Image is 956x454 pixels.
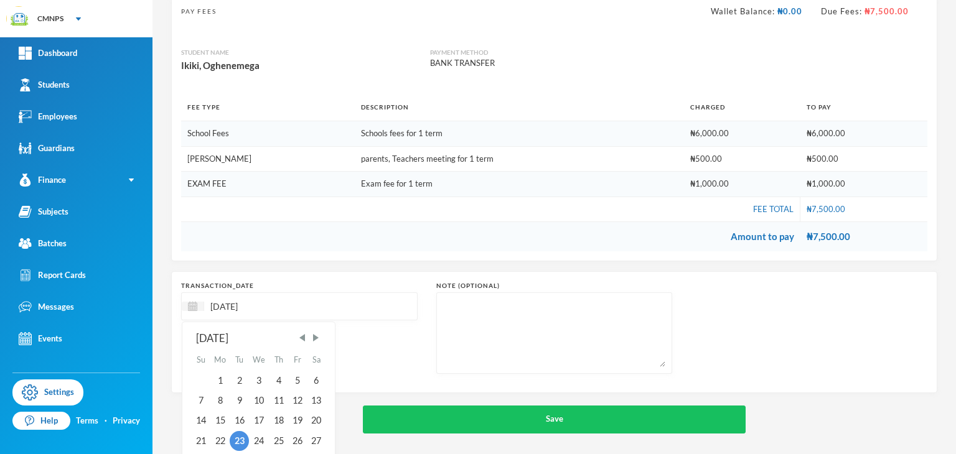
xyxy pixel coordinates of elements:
[19,332,62,345] div: Events
[210,410,230,430] div: Mon Sep 15 2025
[684,146,800,172] td: ₦500.00
[181,222,800,251] td: Amount to pay
[307,391,326,410] div: Sat Sep 13 2025
[307,431,326,451] div: Sat Sep 27 2025
[288,410,307,430] div: Fri Sep 19 2025
[19,78,70,91] div: Students
[181,48,430,57] div: Student Name
[684,93,800,121] th: Charged
[684,121,800,147] td: ₦6,000.00
[363,405,746,433] button: Save
[191,410,210,430] div: Sun Sep 14 2025
[19,300,74,313] div: Messages
[355,121,684,147] td: Schools fees for 1 term
[181,7,216,16] span: Pay Fees
[76,415,98,427] a: Terms
[430,48,617,57] div: Payment Method
[214,355,226,364] abbr: Monday
[181,57,430,73] div: Ikiki, Oghenemega
[249,431,269,451] div: Wed Sep 24 2025
[436,281,673,290] div: Note (optional)
[19,269,86,282] div: Report Cards
[19,205,68,218] div: Subjects
[800,172,927,197] td: ₦1,000.00
[684,172,800,197] td: ₦1,000.00
[800,121,927,147] td: ₦6,000.00
[297,332,308,343] span: Previous Month
[191,431,210,451] div: Sun Sep 21 2025
[269,370,288,390] div: Thu Sep 04 2025
[310,332,321,343] span: Next Month
[800,222,927,251] td: ₦7,500.00
[191,391,210,410] div: Sun Sep 07 2025
[269,410,288,430] div: Thu Sep 18 2025
[12,379,83,405] a: Settings
[269,431,288,451] div: Thu Sep 25 2025
[230,391,248,410] div: Tue Sep 09 2025
[274,355,283,364] abbr: Thursday
[37,13,63,24] div: CMNPS
[230,370,248,390] div: Tue Sep 02 2025
[355,93,684,121] th: Description
[19,237,67,250] div: Batches
[800,93,927,121] th: To Pay
[288,391,307,410] div: Fri Sep 12 2025
[249,410,269,430] div: Wed Sep 17 2025
[181,172,355,197] td: EXAM FEE
[800,197,927,222] td: ₦7,500.00
[7,7,32,32] img: logo
[307,370,326,390] div: Sat Sep 06 2025
[288,431,307,451] div: Fri Sep 26 2025
[181,93,355,121] th: Fee Type
[307,410,326,430] div: Sat Sep 20 2025
[210,370,230,390] div: Mon Sep 01 2025
[181,146,355,172] td: [PERSON_NAME]
[249,370,269,390] div: Wed Sep 03 2025
[19,174,66,187] div: Finance
[775,6,802,16] span: ₦0.00
[181,281,418,290] div: transaction_date
[862,6,909,16] span: ₦7,500.00
[800,146,927,172] td: ₦500.00
[711,6,802,18] div: Wallet Balance:
[12,412,70,430] a: Help
[210,431,230,451] div: Mon Sep 22 2025
[430,57,617,70] div: BANK TRANSFER
[19,110,77,123] div: Employees
[196,331,322,346] div: [DATE]
[210,391,230,410] div: Mon Sep 08 2025
[230,410,248,430] div: Tue Sep 16 2025
[235,355,243,364] abbr: Tuesday
[230,431,248,451] div: Tue Sep 23 2025
[288,370,307,390] div: Fri Sep 05 2025
[355,146,684,172] td: parents, Teachers meeting for 1 term
[113,415,140,427] a: Privacy
[19,142,75,155] div: Guardians
[197,355,205,364] abbr: Sunday
[269,391,288,410] div: Thu Sep 11 2025
[181,121,355,147] td: School Fees
[821,6,909,18] div: Due Fees:
[294,355,301,364] abbr: Friday
[181,197,800,222] td: Fee Total
[249,391,269,410] div: Wed Sep 10 2025
[355,172,684,197] td: Exam fee for 1 term
[204,299,309,313] input: Select date
[105,415,107,427] div: ·
[253,355,265,364] abbr: Wednesday
[19,47,77,60] div: Dashboard
[312,355,321,364] abbr: Saturday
